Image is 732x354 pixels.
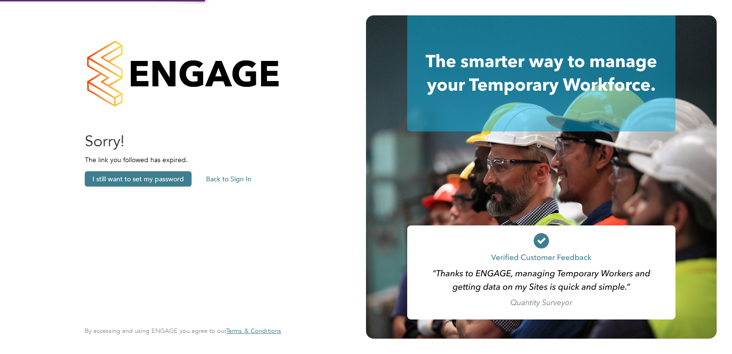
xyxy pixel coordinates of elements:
[85,155,272,164] p: The link you followed has expired.
[85,171,192,187] button: I still want to set my password
[198,171,259,187] button: Back to Sign In
[226,327,281,335] a: Terms & Conditions
[85,131,272,152] h2: Sorry!
[226,327,281,335] span: Terms & Conditions
[85,327,281,335] span: By accessing and using ENGAGE you agree to our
